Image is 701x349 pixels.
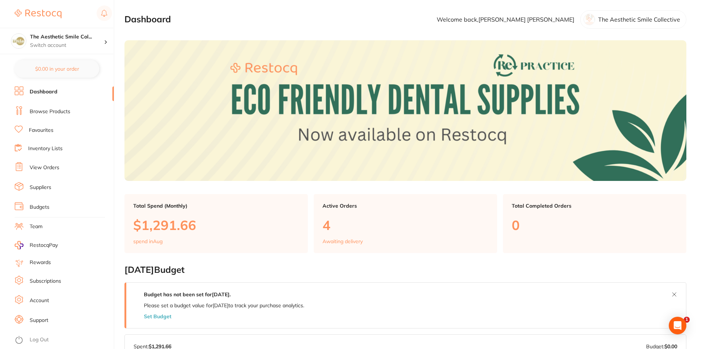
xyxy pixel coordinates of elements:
[30,297,49,304] a: Account
[30,242,58,249] span: RestocqPay
[30,204,49,211] a: Budgets
[15,60,99,78] button: $0.00 in your order
[144,313,171,319] button: Set Budget
[598,16,680,23] p: The Aesthetic Smile Collective
[30,42,104,49] p: Switch account
[124,40,686,181] img: Dashboard
[133,218,299,233] p: $1,291.66
[15,241,23,249] img: RestocqPay
[30,336,49,344] a: Log Out
[30,223,42,230] a: Team
[322,218,488,233] p: 4
[322,203,488,209] p: Active Orders
[11,34,26,48] img: The Aesthetic Smile Collective
[144,291,231,298] strong: Budget has not been set for [DATE] .
[124,265,686,275] h2: [DATE] Budget
[30,317,48,324] a: Support
[30,33,104,41] h4: The Aesthetic Smile Collective
[124,14,171,25] h2: Dashboard
[30,259,51,266] a: Rewards
[30,164,59,171] a: View Orders
[30,184,51,191] a: Suppliers
[144,302,304,308] p: Please set a budget value for [DATE] to track your purchase analytics.
[314,194,497,253] a: Active Orders4Awaiting delivery
[133,203,299,209] p: Total Spend (Monthly)
[15,5,61,22] a: Restocq Logo
[15,334,112,346] button: Log Out
[15,10,61,18] img: Restocq Logo
[322,238,363,244] p: Awaiting delivery
[30,88,57,96] a: Dashboard
[30,108,70,115] a: Browse Products
[29,127,53,134] a: Favourites
[133,238,163,244] p: spend in Aug
[512,203,678,209] p: Total Completed Orders
[512,218,678,233] p: 0
[124,194,308,253] a: Total Spend (Monthly)$1,291.66spend inAug
[437,16,574,23] p: Welcome back, [PERSON_NAME] [PERSON_NAME]
[28,145,63,152] a: Inventory Lists
[503,194,686,253] a: Total Completed Orders0
[30,278,61,285] a: Subscriptions
[15,241,58,249] a: RestocqPay
[669,317,686,334] div: Open Intercom Messenger
[684,317,690,323] span: 1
